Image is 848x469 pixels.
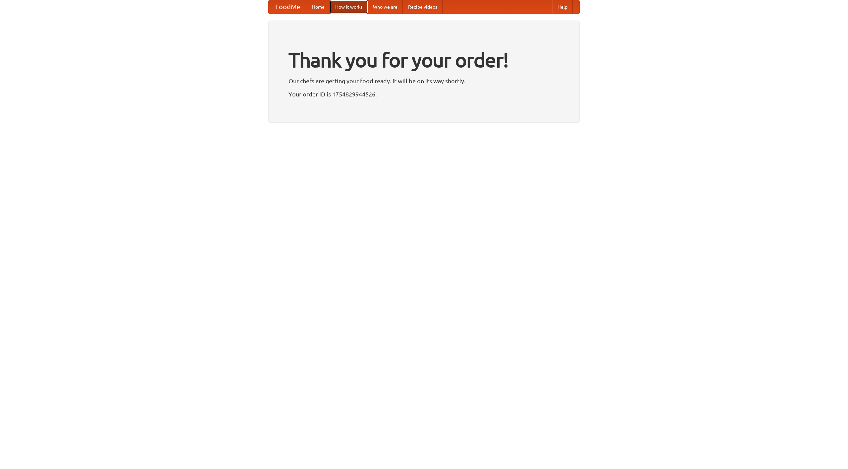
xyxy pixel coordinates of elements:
[552,0,573,14] a: Help
[403,0,443,14] a: Recipe videos
[307,0,330,14] a: Home
[368,0,403,14] a: Who we are
[289,44,559,76] h1: Thank you for your order!
[330,0,368,14] a: How it works
[289,76,559,86] p: Our chefs are getting your food ready. It will be on its way shortly.
[289,89,559,99] p: Your order ID is 1754829944526.
[269,0,307,14] a: FoodMe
